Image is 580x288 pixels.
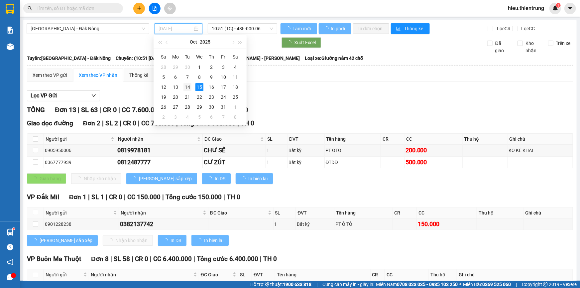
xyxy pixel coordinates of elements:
[160,93,168,101] div: 19
[219,83,227,91] div: 17
[7,244,13,250] span: question-circle
[193,72,205,82] td: 2025-10-08
[191,235,229,246] button: In biên lai
[181,72,193,82] td: 2025-10-07
[45,147,115,154] div: 0905950006
[183,113,191,121] div: 4
[158,72,170,82] td: 2025-10-05
[132,255,133,263] span: |
[46,209,112,216] span: Người gửi
[207,103,215,111] div: 30
[197,238,204,243] span: loading
[376,281,458,288] span: Miền Nam
[193,52,205,62] th: We
[27,173,66,184] button: Giao hàng
[204,237,223,244] span: In biên lai
[172,83,179,91] div: 13
[229,62,241,72] td: 2025-10-04
[231,103,239,111] div: 1
[181,112,193,122] td: 2025-11-04
[103,235,153,246] button: Nhập kho nhận
[170,82,181,92] td: 2025-10-13
[195,93,203,101] div: 22
[31,24,145,34] span: Hà Nội - Đăk Nông
[205,72,217,82] td: 2025-10-09
[79,72,117,79] div: Xem theo VP nhận
[150,255,152,263] span: |
[217,52,229,62] th: Fr
[170,62,181,72] td: 2025-09-29
[316,281,317,288] span: |
[204,158,265,167] div: CƯ ZÚT
[516,281,517,288] span: |
[282,37,321,48] button: Xuất Excel
[305,55,363,62] span: Loại xe: Giường nằm 42 chỗ
[158,52,170,62] th: Su
[13,228,15,230] sup: 1
[162,193,164,201] span: |
[205,112,217,122] td: 2025-11-06
[7,229,14,236] img: warehouse-icon
[250,281,311,288] span: Hỗ trợ kỹ thuật:
[89,5,161,16] b: [DOMAIN_NAME]
[109,193,122,201] span: CR 0
[210,209,267,216] span: ĐC Giao
[6,4,14,14] img: logo-vxr
[172,93,179,101] div: 20
[324,26,330,31] span: loading
[381,134,404,145] th: CR
[168,6,172,11] span: aim
[153,255,192,263] span: CC 6.400.000
[231,73,239,81] div: 11
[126,173,197,184] button: [PERSON_NAME] sắp xếp
[283,282,311,287] strong: 1900 633 818
[219,103,227,111] div: 31
[170,102,181,112] td: 2025-10-27
[28,6,32,11] span: search
[219,63,227,71] div: 3
[519,25,536,32] span: Lọc CC
[335,220,392,228] div: PT Ô TÔ
[171,237,181,244] span: In DS
[190,35,197,49] button: Oct
[211,55,300,62] span: Tài xế: [PERSON_NAME] - [PERSON_NAME]
[205,82,217,92] td: 2025-10-16
[170,52,181,62] th: Mo
[4,10,23,43] img: logo.jpg
[120,119,121,127] span: |
[170,92,181,102] td: 2025-10-20
[127,193,161,201] span: CC 150.000
[241,176,248,181] span: loading
[110,255,112,263] span: |
[27,235,98,246] button: [PERSON_NAME] sắp xếp
[193,102,205,112] td: 2025-10-29
[289,147,323,154] div: Bất kỳ
[55,106,76,114] span: Đơn 13
[88,193,90,201] span: |
[183,83,191,91] div: 14
[217,92,229,102] td: 2025-10-24
[397,282,458,287] strong: 0708 023 035 - 0935 103 250
[463,281,511,288] span: Miền Bắc
[418,219,476,229] div: 150.000
[166,193,222,201] span: Tổng cước 150.000
[553,40,573,47] span: Trên xe
[207,73,215,81] div: 9
[236,173,273,184] button: In biên lai
[193,92,205,102] td: 2025-10-22
[212,24,273,34] span: 10:51 (TC) - 48F-000.06
[27,90,100,101] button: Lọc VP Gửi
[27,5,60,46] b: Nhà xe Thiên Trung
[294,39,316,46] span: Xuất Excel
[248,175,268,182] span: In biên lai
[524,208,573,218] th: Ghi chú
[164,3,176,14] button: aim
[149,3,161,14] button: file-add
[117,146,201,155] div: 0819978181
[457,269,573,280] th: Ghi chú
[204,135,259,143] span: ĐC Giao
[137,6,142,11] span: plus
[181,92,193,102] td: 2025-10-21
[37,5,115,12] input: Tìm tên, số ĐT hoặc mã đơn
[158,92,170,102] td: 2025-10-19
